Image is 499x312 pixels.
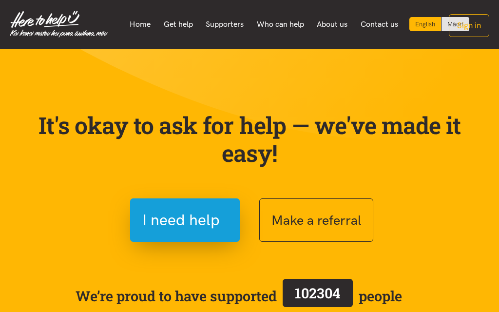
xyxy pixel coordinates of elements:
a: Contact us [354,14,404,35]
button: I need help [130,198,240,242]
p: It's okay to ask for help — we've made it easy! [25,111,474,167]
button: Make a referral [259,198,373,242]
a: Get help [157,14,199,35]
a: About us [310,14,354,35]
a: Switch to Te Reo Māori [441,17,469,31]
span: I need help [142,208,220,233]
img: Home [10,11,108,38]
span: 102304 [295,284,340,302]
button: Sign in [449,14,489,37]
a: Who can help [250,14,310,35]
div: Current language [409,17,441,31]
div: Language toggle [409,17,470,31]
a: Home [123,14,157,35]
a: Supporters [199,14,250,35]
